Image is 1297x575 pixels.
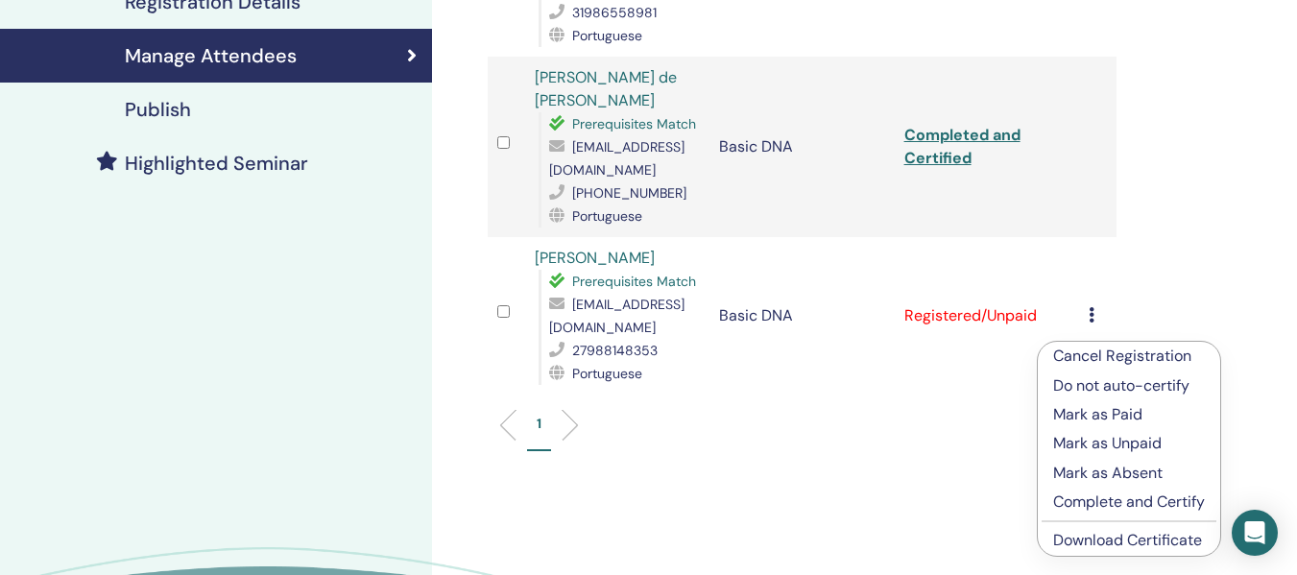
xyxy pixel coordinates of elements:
[535,248,655,268] a: [PERSON_NAME]
[1053,530,1202,550] a: Download Certificate
[125,44,297,67] h4: Manage Attendees
[125,152,308,175] h4: Highlighted Seminar
[572,207,642,225] span: Portuguese
[549,138,685,179] span: [EMAIL_ADDRESS][DOMAIN_NAME]
[1053,345,1205,368] p: Cancel Registration
[1053,374,1205,397] p: Do not auto-certify
[125,98,191,121] h4: Publish
[1053,432,1205,455] p: Mark as Unpaid
[1053,491,1205,514] p: Complete and Certify
[535,67,677,110] a: [PERSON_NAME] de [PERSON_NAME]
[1053,403,1205,426] p: Mark as Paid
[572,115,696,132] span: Prerequisites Match
[709,57,895,237] td: Basic DNA
[709,237,895,395] td: Basic DNA
[572,4,657,21] span: 31986558981
[1053,462,1205,485] p: Mark as Absent
[572,365,642,382] span: Portuguese
[572,27,642,44] span: Portuguese
[1232,510,1278,556] div: Open Intercom Messenger
[549,296,685,336] span: [EMAIL_ADDRESS][DOMAIN_NAME]
[537,414,541,434] p: 1
[572,184,686,202] span: [PHONE_NUMBER]
[572,342,658,359] span: 27988148353
[572,273,696,290] span: Prerequisites Match
[904,125,1021,168] a: Completed and Certified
